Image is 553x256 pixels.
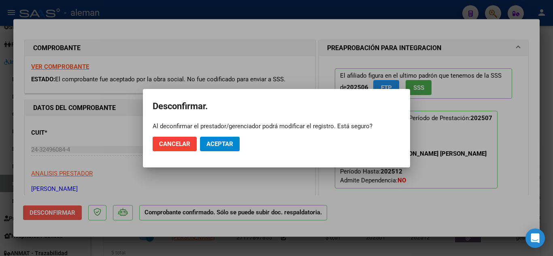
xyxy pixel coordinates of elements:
h2: Desconfirmar. [153,99,400,114]
div: Al deconfirmar el prestador/gerenciador podrá modificar el registro. Está seguro? [153,122,400,130]
span: Cancelar [159,140,190,148]
div: Open Intercom Messenger [525,228,545,248]
span: Aceptar [206,140,233,148]
button: Aceptar [200,137,240,151]
button: Cancelar [153,137,197,151]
